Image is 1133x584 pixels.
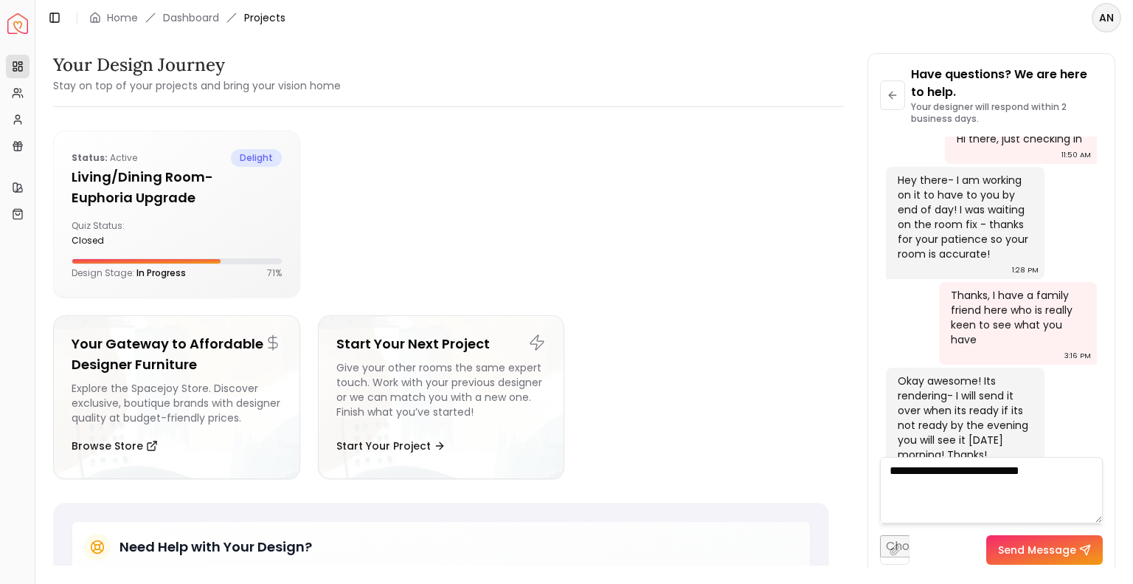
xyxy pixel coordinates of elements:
[898,374,1030,462] div: Okay awesome! Its rendering- I will send it over when its ready if its not ready by the evening y...
[244,10,285,25] span: Projects
[318,315,565,479] a: Start Your Next ProjectGive your other rooms the same expert touch. Work with your previous desig...
[53,53,341,77] h3: Your Design Journey
[898,173,1030,261] div: Hey there- I am working on it to have to you by end of day! I was waiting on the room fix - thank...
[72,235,170,247] div: closed
[53,78,341,93] small: Stay on top of your projects and bring your vision home
[107,10,138,25] a: Home
[72,151,108,164] b: Status:
[72,334,282,375] h5: Your Gateway to Affordable Designer Furniture
[89,10,285,25] nav: breadcrumb
[1064,348,1091,363] div: 3:16 PM
[1061,148,1091,162] div: 11:50 AM
[72,167,282,208] h5: Living/Dining Room- Euphoria Upgrade
[72,381,282,425] div: Explore the Spacejoy Store. Discover exclusive, boutique brands with designer quality at budget-f...
[336,431,446,461] button: Start Your Project
[336,360,547,425] div: Give your other rooms the same expert touch. Work with your previous designer or we can match you...
[911,101,1103,125] p: Your designer will respond within 2 business days.
[72,220,170,247] div: Quiz Status:
[53,315,300,479] a: Your Gateway to Affordable Designer FurnitureExplore the Spacejoy Store. Discover exclusive, bout...
[986,535,1103,565] button: Send Message
[1092,3,1121,32] button: AN
[231,149,282,167] span: delight
[951,288,1083,347] div: Thanks, I have a family friend here who is really keen to see what you have
[7,13,28,34] img: Spacejoy Logo
[72,149,137,167] p: active
[72,431,158,461] button: Browse Store
[119,537,312,557] h5: Need Help with Your Design?
[7,13,28,34] a: Spacejoy
[163,10,219,25] a: Dashboard
[267,267,282,279] p: 71 %
[336,334,547,354] h5: Start Your Next Project
[72,267,186,279] p: Design Stage:
[911,66,1103,101] p: Have questions? We are here to help.
[136,267,186,279] span: In Progress
[1012,263,1039,278] div: 1:28 PM
[1093,4,1120,31] span: AN
[957,131,1082,146] div: Hi there, just checking in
